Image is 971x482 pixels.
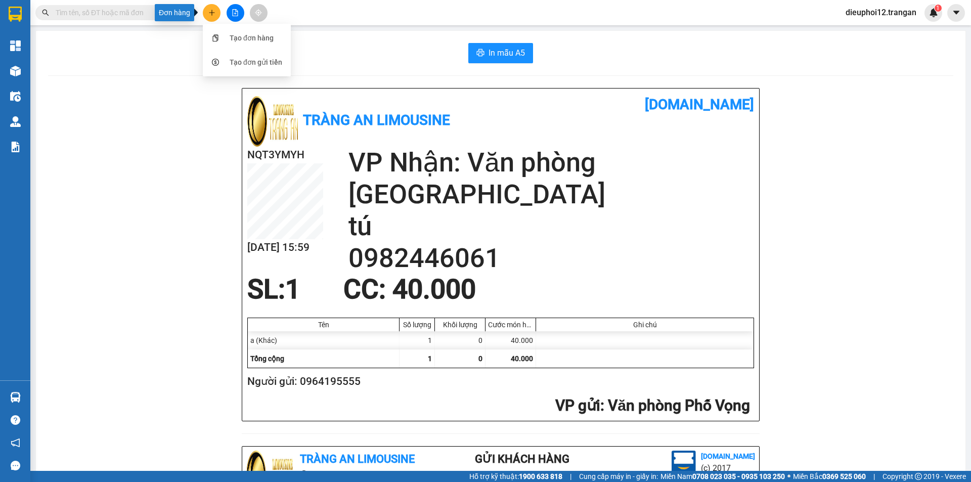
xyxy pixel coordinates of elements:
img: logo.jpg [247,96,298,147]
div: Tạo đơn hàng [230,32,274,43]
span: dollar-circle [212,59,219,66]
span: message [11,461,20,470]
span: environment [300,470,308,478]
img: solution-icon [10,142,21,152]
span: VP gửi [555,397,600,414]
img: warehouse-icon [10,91,21,102]
div: Cước món hàng [488,321,533,329]
span: copyright [915,473,922,480]
span: file-add [232,9,239,16]
img: logo-vxr [9,7,22,22]
button: plus [203,4,220,22]
b: Tràng An Limousine [303,112,450,128]
h2: VP Nhận: Văn phòng [GEOGRAPHIC_DATA] [348,147,754,210]
span: 1 [285,274,300,305]
h2: : Văn phòng Phố Vọng [247,396,750,416]
strong: 0708 023 035 - 0935 103 250 [692,472,785,480]
div: Tên [250,321,396,329]
div: 40.000 [485,331,536,349]
span: 0 [478,355,482,363]
h2: 0982446061 [348,242,754,274]
span: plus [208,9,215,16]
div: Số lượng [402,321,432,329]
span: notification [11,438,20,448]
span: | [873,471,875,482]
span: search [42,9,49,16]
button: aim [250,4,268,22]
span: dieuphoi12.trangan [837,6,924,19]
img: warehouse-icon [10,66,21,76]
span: snippets [212,34,219,41]
span: 1 [936,5,940,12]
h2: [DATE] 15:59 [247,239,323,256]
span: 40.000 [511,355,533,363]
img: warehouse-icon [10,392,21,403]
b: Gửi khách hàng [475,453,569,465]
input: Tìm tên, số ĐT hoặc mã đơn [56,7,175,18]
button: file-add [227,4,244,22]
h2: NQT3YMYH [247,147,323,163]
div: CC : 40.000 [337,274,482,304]
span: Cung cấp máy in - giấy in: [579,471,658,482]
b: [DOMAIN_NAME] [645,96,754,113]
div: Tạo đơn gửi tiền [230,57,282,68]
strong: 0369 525 060 [822,472,866,480]
span: Tổng cộng [250,355,284,363]
span: aim [255,9,262,16]
div: 0 [435,331,485,349]
div: Đơn hàng [155,4,194,21]
span: | [570,471,571,482]
b: [DOMAIN_NAME] [701,452,755,460]
li: (c) 2017 [701,462,755,474]
span: caret-down [952,8,961,17]
span: Miền Bắc [793,471,866,482]
div: a (Khác) [248,331,400,349]
span: SL: [247,274,285,305]
span: printer [476,49,484,58]
h2: tú [348,210,754,242]
span: Hỗ trợ kỹ thuật: [469,471,562,482]
span: 1 [428,355,432,363]
button: printerIn mẫu A5 [468,43,533,63]
img: dashboard-icon [10,40,21,51]
span: ⚪️ [787,474,790,478]
sup: 1 [935,5,942,12]
div: Ghi chú [539,321,751,329]
b: Tràng An Limousine [300,453,415,465]
button: caret-down [947,4,965,22]
h2: Người gửi: 0964195555 [247,373,750,390]
img: icon-new-feature [929,8,938,17]
span: Miền Nam [660,471,785,482]
span: question-circle [11,415,20,425]
strong: 1900 633 818 [519,472,562,480]
span: In mẫu A5 [489,47,525,59]
div: 1 [400,331,435,349]
img: logo.jpg [672,451,696,475]
div: Khối lượng [437,321,482,329]
img: warehouse-icon [10,116,21,127]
